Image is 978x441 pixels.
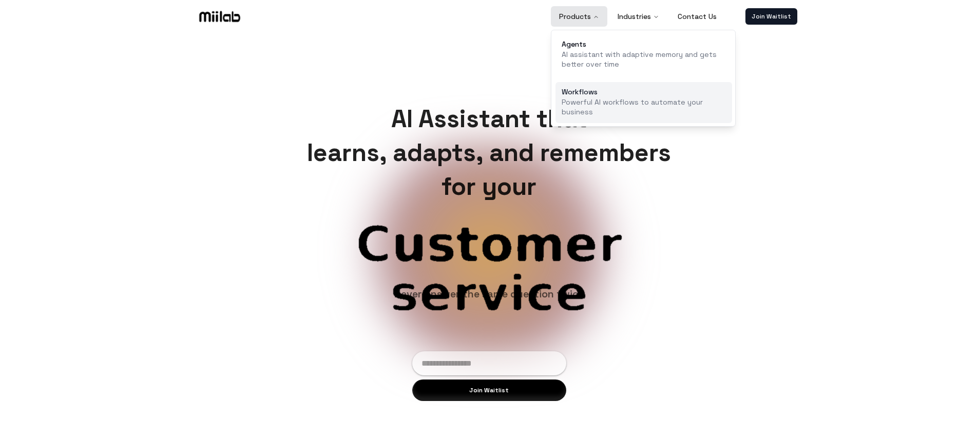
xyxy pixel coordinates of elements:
h1: AI Assistant that learns, adapts, and remembers for your [299,102,679,204]
button: Join Waitlist [412,379,566,401]
a: Join Waitlist [745,8,797,25]
span: Customer service [258,220,720,318]
div: Products [551,30,736,127]
a: Contact Us [669,6,725,27]
button: Industries [609,6,667,27]
a: WorkflowsPowerful AI workflows to automate your business [555,82,732,124]
div: Workflows [562,88,726,95]
a: Logo [181,9,258,24]
div: Agents [562,41,726,48]
a: AgentsAI assistant with adaptive memory and gets better over time [555,34,732,76]
nav: Main [551,6,725,27]
img: Logo [197,9,242,24]
p: Powerful AI workflows to automate your business [562,97,726,117]
span: Biz ops [258,220,720,269]
p: AI assistant with adaptive memory and gets better over time [562,50,726,70]
button: Products [551,6,607,27]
